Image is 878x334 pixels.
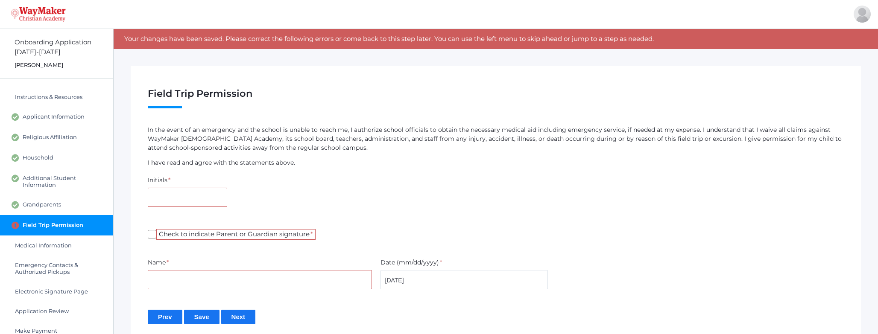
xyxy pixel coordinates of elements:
[380,258,439,267] label: Date (mm/dd/yyyy)
[148,176,167,185] label: Initials
[114,29,878,49] div: Your changes have been saved. Please correct the following errors or come back to this step later...
[156,229,316,240] span: Check to indicate Parent or Guardian signature
[15,93,82,100] span: Instructions & Resources
[15,327,57,334] span: Make Payment
[15,261,105,275] span: Emergency Contacts & Authorized Pickups
[15,308,69,314] span: Application Review
[23,154,53,162] span: Household
[15,47,113,57] div: [DATE]-[DATE]
[854,6,871,23] div: Jason Roberts
[148,310,182,324] input: Prev
[221,310,256,324] input: Next
[11,7,66,22] img: 4_waymaker-logo-stack-white.png
[184,310,219,324] input: Save
[15,242,72,249] span: Medical Information
[23,134,77,141] span: Religious Affiliation
[15,288,88,295] span: Electronic Signature Page
[23,113,85,121] span: Applicant Information
[148,258,166,267] label: Name
[23,174,105,188] span: Additional Student Information
[15,38,113,47] div: Onboarding Application
[23,201,61,209] span: Grandparents
[23,221,83,229] span: Field Trip Permission
[148,158,844,167] p: I have read and agree with the statements above.
[15,61,113,70] div: [PERSON_NAME]
[148,230,156,238] input: Check to indicate Parent or Guardian signature*
[148,125,844,152] p: In the event of an emergency and the school is unable to reach me, I authorize school officials t...
[148,88,844,109] h1: Field Trip Permission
